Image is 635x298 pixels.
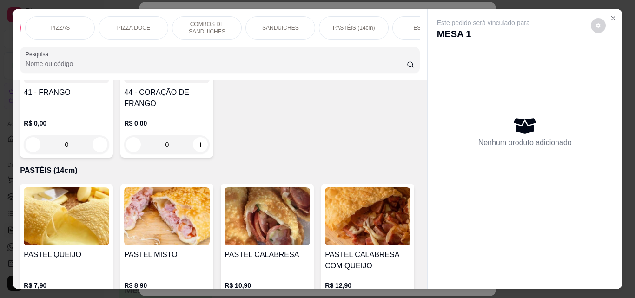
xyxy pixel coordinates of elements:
[325,281,410,290] p: R$ 12,90
[24,87,109,98] h4: 41 - FRANGO
[26,59,407,68] input: Pesquisa
[117,24,150,32] p: PIZZA DOCE
[124,87,210,109] h4: 44 - CORAÇÃO DE FRANGO
[180,20,234,35] p: COMBOS DE SANDUICHES
[124,119,210,128] p: R$ 0,00
[478,137,572,148] p: Nenhum produto adicionado
[225,187,310,245] img: product-image
[225,281,310,290] p: R$ 10,90
[437,27,530,40] p: MESA 1
[124,187,210,245] img: product-image
[20,165,419,176] p: PASTÉIS (14cm)
[325,249,410,272] h4: PASTEL CALABRESA COM QUEIJO
[124,249,210,260] h4: PASTEL MISTO
[24,119,109,128] p: R$ 0,00
[24,249,109,260] h4: PASTEL QUEIJO
[413,24,441,32] p: ESFIRRAS
[225,249,310,260] h4: PASTEL CALABRESA
[591,18,606,33] button: decrease-product-quantity
[437,18,530,27] p: Este pedido será vinculado para
[24,187,109,245] img: product-image
[606,11,621,26] button: Close
[24,281,109,290] p: R$ 7,90
[325,187,410,245] img: product-image
[262,24,299,32] p: SANDUICHES
[333,24,375,32] p: PASTÉIS (14cm)
[50,24,70,32] p: PIZZAS
[124,281,210,290] p: R$ 8,90
[26,50,52,58] label: Pesquisa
